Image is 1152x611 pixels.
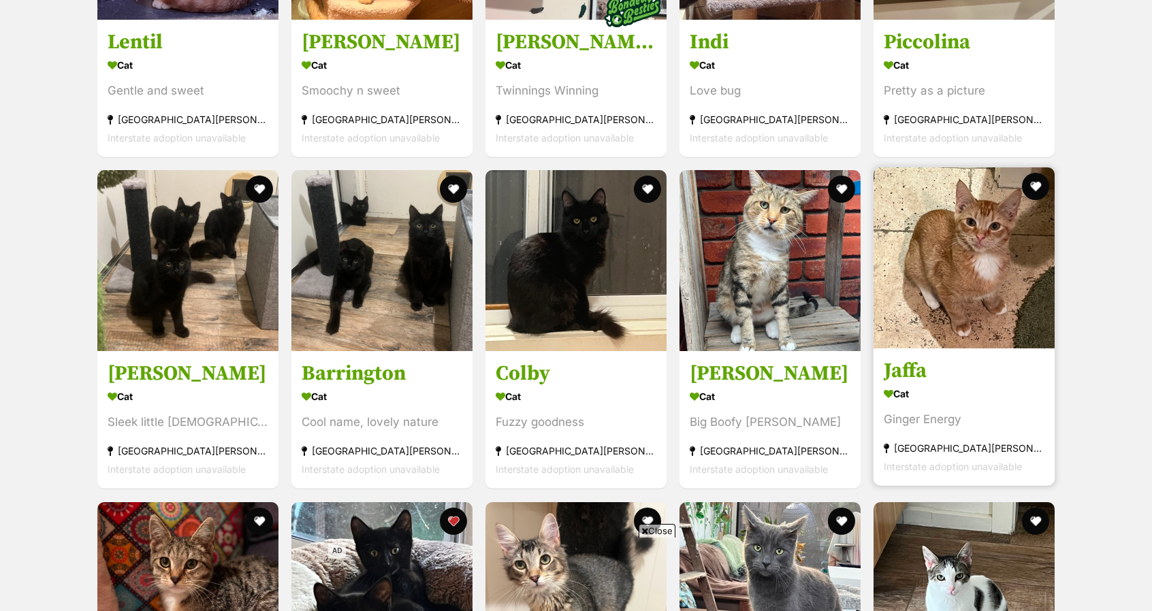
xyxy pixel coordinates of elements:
[108,387,268,407] div: Cat
[328,543,346,559] span: AD
[884,461,1022,473] span: Interstate adoption unavailable
[884,29,1044,55] h3: Piccolina
[690,132,828,144] span: Interstate adoption unavailable
[97,351,278,489] a: [PERSON_NAME] Cat Sleek little [DEMOGRAPHIC_DATA] [GEOGRAPHIC_DATA][PERSON_NAME][GEOGRAPHIC_DATA]...
[302,442,462,461] div: [GEOGRAPHIC_DATA][PERSON_NAME][GEOGRAPHIC_DATA]
[828,176,855,203] button: favourite
[108,414,268,432] div: Sleek little [DEMOGRAPHIC_DATA]
[496,464,634,476] span: Interstate adoption unavailable
[828,508,855,535] button: favourite
[496,414,656,432] div: Fuzzy goodness
[874,167,1055,348] img: Jaffa
[108,464,246,476] span: Interstate adoption unavailable
[440,508,467,535] button: favourite
[1022,508,1049,535] button: favourite
[108,132,246,144] span: Interstate adoption unavailable
[1022,173,1049,200] button: favourite
[496,361,656,387] h3: Colby
[291,351,473,489] a: Barrington Cat Cool name, lovely nature [GEOGRAPHIC_DATA][PERSON_NAME][GEOGRAPHIC_DATA] Interstat...
[884,55,1044,75] div: Cat
[97,19,278,157] a: Lentil Cat Gentle and sweet [GEOGRAPHIC_DATA][PERSON_NAME][GEOGRAPHIC_DATA] Interstate adoption u...
[496,55,656,75] div: Cat
[884,411,1044,429] div: Ginger Energy
[108,29,268,55] h3: Lentil
[485,170,667,351] img: Colby
[884,132,1022,144] span: Interstate adoption unavailable
[291,19,473,157] a: [PERSON_NAME] Cat Smoochy n sweet [GEOGRAPHIC_DATA][PERSON_NAME][GEOGRAPHIC_DATA] Interstate adop...
[884,440,1044,458] div: [GEOGRAPHIC_DATA][PERSON_NAME][GEOGRAPHIC_DATA]
[291,170,473,351] img: Barrington
[302,387,462,407] div: Cat
[108,82,268,100] div: Gentle and sweet
[874,348,1055,486] a: Jaffa Cat Ginger Energy [GEOGRAPHIC_DATA][PERSON_NAME][GEOGRAPHIC_DATA] Interstate adoption unava...
[884,110,1044,129] div: [GEOGRAPHIC_DATA][PERSON_NAME][GEOGRAPHIC_DATA]
[884,359,1044,384] h3: Jaffa
[496,110,656,129] div: [GEOGRAPHIC_DATA][PERSON_NAME][GEOGRAPHIC_DATA]
[328,543,824,604] iframe: Advertisement
[874,19,1055,157] a: Piccolina Cat Pretty as a picture [GEOGRAPHIC_DATA][PERSON_NAME][GEOGRAPHIC_DATA] Interstate adop...
[690,361,850,387] h3: [PERSON_NAME]
[108,55,268,75] div: Cat
[246,508,273,535] button: favourite
[246,176,273,203] button: favourite
[884,82,1044,100] div: Pretty as a picture
[690,29,850,55] h3: Indi
[679,170,861,351] img: Boris
[690,442,850,461] div: [GEOGRAPHIC_DATA][PERSON_NAME][GEOGRAPHIC_DATA]
[690,110,850,129] div: [GEOGRAPHIC_DATA][PERSON_NAME][GEOGRAPHIC_DATA]
[485,351,667,489] a: Colby Cat Fuzzy goodness [GEOGRAPHIC_DATA][PERSON_NAME][GEOGRAPHIC_DATA] Interstate adoption unav...
[496,442,656,461] div: [GEOGRAPHIC_DATA][PERSON_NAME][GEOGRAPHIC_DATA]
[302,55,462,75] div: Cat
[108,442,268,461] div: [GEOGRAPHIC_DATA][PERSON_NAME][GEOGRAPHIC_DATA]
[302,132,440,144] span: Interstate adoption unavailable
[690,464,828,476] span: Interstate adoption unavailable
[690,414,850,432] div: Big Boofy [PERSON_NAME]
[485,19,667,157] a: [PERSON_NAME] & [PERSON_NAME] Cat Twinnings Winning [GEOGRAPHIC_DATA][PERSON_NAME][GEOGRAPHIC_DAT...
[302,464,440,476] span: Interstate adoption unavailable
[302,414,462,432] div: Cool name, lovely nature
[302,361,462,387] h3: Barrington
[679,19,861,157] a: Indi Cat Love bug [GEOGRAPHIC_DATA][PERSON_NAME][GEOGRAPHIC_DATA] Interstate adoption unavailable...
[634,176,661,203] button: favourite
[108,361,268,387] h3: [PERSON_NAME]
[496,29,656,55] h3: [PERSON_NAME] & [PERSON_NAME]
[302,110,462,129] div: [GEOGRAPHIC_DATA][PERSON_NAME][GEOGRAPHIC_DATA]
[97,170,278,351] img: Marlow
[496,132,634,144] span: Interstate adoption unavailable
[108,110,268,129] div: [GEOGRAPHIC_DATA][PERSON_NAME][GEOGRAPHIC_DATA]
[440,176,467,203] button: favourite
[639,524,675,538] span: Close
[496,387,656,407] div: Cat
[496,82,656,100] div: Twinnings Winning
[690,387,850,407] div: Cat
[690,82,850,100] div: Love bug
[634,508,661,535] button: favourite
[690,55,850,75] div: Cat
[302,82,462,100] div: Smoochy n sweet
[302,29,462,55] h3: [PERSON_NAME]
[884,384,1044,404] div: Cat
[679,351,861,489] a: [PERSON_NAME] Cat Big Boofy [PERSON_NAME] [GEOGRAPHIC_DATA][PERSON_NAME][GEOGRAPHIC_DATA] Interst...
